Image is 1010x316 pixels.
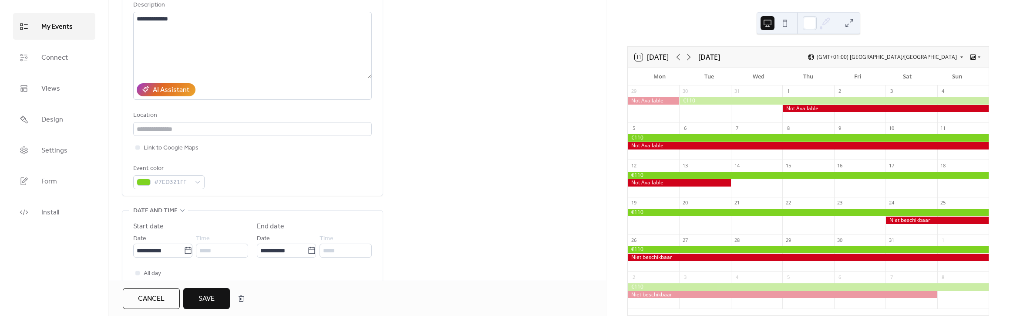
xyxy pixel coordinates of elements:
a: Views [13,75,95,102]
div: 7 [734,125,740,132]
div: Not Available [782,105,989,112]
div: €110 [628,283,989,291]
div: 29 [785,237,791,243]
div: 5 [630,125,637,132]
div: Mon [635,68,684,85]
div: 8 [785,125,791,132]
div: 30 [837,237,843,243]
span: Cancel [138,294,165,304]
div: 9 [837,125,843,132]
span: Views [41,82,60,95]
div: Start date [133,221,164,232]
div: 18 [940,162,946,169]
div: 19 [630,200,637,206]
button: Save [183,288,230,309]
div: AI Assistant [153,85,189,95]
div: €110 [628,172,989,179]
div: 24 [888,200,895,206]
div: End date [257,221,284,232]
div: €110 [628,134,989,142]
a: Connect [13,44,95,71]
div: 10 [888,125,895,132]
div: 6 [682,125,688,132]
div: Thu [784,68,833,85]
span: Time [196,234,210,244]
span: Link to Google Maps [144,143,199,153]
a: Design [13,106,95,133]
div: Niet beschikbaar [628,291,937,299]
div: 29 [630,88,637,95]
span: Settings [41,144,67,157]
div: 16 [837,162,843,169]
div: 22 [785,200,791,206]
div: €110 [628,246,989,253]
button: AI Assistant [137,83,195,96]
span: Design [41,113,63,126]
div: 25 [940,200,946,206]
div: Event color [133,163,203,174]
div: 17 [888,162,895,169]
div: €110 [679,97,989,105]
div: 7 [888,274,895,280]
div: 13 [682,162,688,169]
div: 31 [734,88,740,95]
div: €110 [628,209,989,216]
div: 2 [630,274,637,280]
span: (GMT+01:00) [GEOGRAPHIC_DATA]/[GEOGRAPHIC_DATA] [817,54,957,60]
span: Date [257,234,270,244]
div: 3 [682,274,688,280]
div: 12 [630,162,637,169]
div: Not Available [628,97,679,105]
span: Install [41,206,59,219]
div: 4 [734,274,740,280]
div: Fri [833,68,882,85]
a: My Events [13,13,95,40]
div: Tue [684,68,734,85]
div: 31 [888,237,895,243]
div: Niet beschikbaar [885,217,989,224]
span: Date [133,234,146,244]
div: 21 [734,200,740,206]
span: #7ED321FF [154,177,191,188]
span: Form [41,175,57,188]
a: Settings [13,137,95,163]
div: 5 [785,274,791,280]
div: 26 [630,237,637,243]
span: Time [320,234,333,244]
div: Sun [932,68,982,85]
div: 20 [682,200,688,206]
button: Cancel [123,288,180,309]
div: 23 [837,200,843,206]
button: 11[DATE] [632,51,672,63]
span: All day [144,268,161,279]
div: Niet beschikbaar [628,254,989,261]
div: 11 [940,125,946,132]
div: [DATE] [698,52,720,62]
div: Location [133,110,370,121]
div: 4 [940,88,946,95]
span: Connect [41,51,68,65]
div: 14 [734,162,740,169]
div: Not Available [628,142,989,150]
span: Show date only [144,279,185,289]
div: 30 [682,88,688,95]
a: Form [13,168,95,194]
div: 8 [940,274,946,280]
div: Not Available [628,179,731,187]
div: 28 [734,237,740,243]
span: Date and time [133,206,178,216]
div: 3 [888,88,895,95]
div: 6 [837,274,843,280]
div: Sat [882,68,932,85]
span: Save [199,294,215,304]
div: 1 [940,237,946,243]
div: Wed [734,68,784,85]
div: 15 [785,162,791,169]
div: 1 [785,88,791,95]
div: 2 [837,88,843,95]
a: Install [13,199,95,225]
span: My Events [41,20,73,34]
div: 27 [682,237,688,243]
